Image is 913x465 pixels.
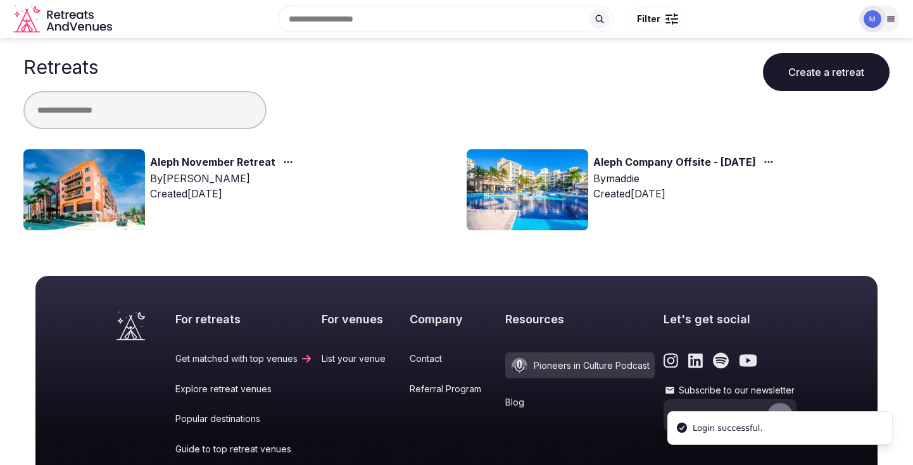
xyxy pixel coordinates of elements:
[175,352,313,365] a: Get matched with top venues
[505,352,655,378] a: Pioneers in Culture Podcast
[664,352,678,369] a: Link to the retreats and venues Instagram page
[322,352,401,365] a: List your venue
[664,384,797,397] label: Subscribe to our newsletter
[629,7,686,31] button: Filter
[593,186,779,201] div: Created [DATE]
[593,154,756,171] a: Aleph Company Offsite - [DATE]
[410,352,496,365] a: Contact
[175,383,313,395] a: Explore retreat venues
[175,443,313,456] a: Guide to top retreat venues
[410,383,496,395] a: Referral Program
[410,311,496,327] h2: Company
[13,5,115,34] svg: Retreats and Venues company logo
[116,311,145,340] a: Visit the homepage
[637,13,660,25] span: Filter
[664,311,797,327] h2: Let's get social
[467,149,588,230] img: Top retreat image for the retreat: Aleph Company Offsite - June 2025
[693,422,763,435] div: Login successful.
[23,149,145,230] img: Top retreat image for the retreat: Aleph November Retreat
[13,5,115,34] a: Visit the homepage
[593,171,779,186] div: By maddie
[23,56,98,78] h1: Retreats
[864,10,881,28] img: maddie
[175,311,313,327] h2: For retreats
[150,154,275,171] a: Aleph November Retreat
[688,352,703,369] a: Link to the retreats and venues LinkedIn page
[175,412,313,425] a: Popular destinations
[150,186,298,201] div: Created [DATE]
[713,352,729,369] a: Link to the retreats and venues Spotify page
[763,53,890,91] button: Create a retreat
[505,396,655,409] a: Blog
[505,311,655,327] h2: Resources
[150,171,298,186] div: By [PERSON_NAME]
[739,352,757,369] a: Link to the retreats and venues Youtube page
[322,311,401,327] h2: For venues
